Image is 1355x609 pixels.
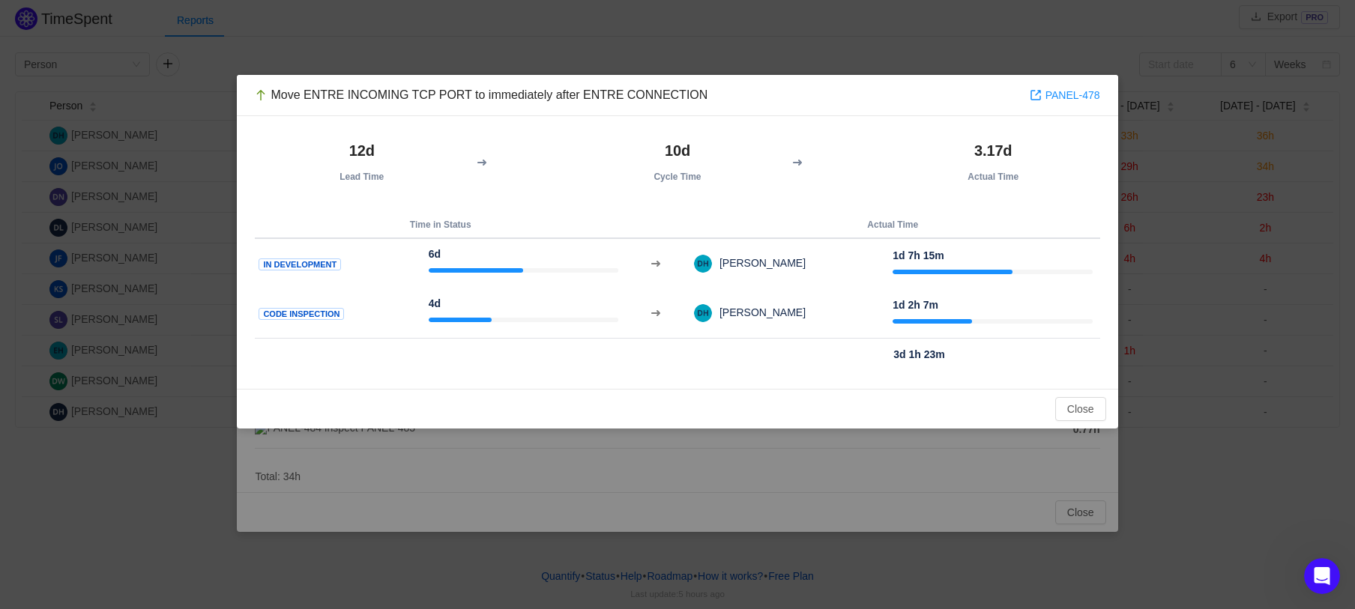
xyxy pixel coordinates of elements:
[1055,397,1106,421] button: Close
[255,212,626,238] th: Time in Status
[665,142,690,159] strong: 10d
[893,348,944,360] strong: 3d 1h 23m
[974,142,1012,159] strong: 3.17d
[694,255,712,273] img: 954311115aa0d25a39ce8b5ef2041c31
[887,134,1100,190] th: Actual Time
[1304,558,1340,594] iframe: Intercom live chat
[429,297,441,309] strong: 4d
[259,258,341,271] span: In Development
[429,248,441,260] strong: 6d
[712,257,806,269] span: [PERSON_NAME]
[712,306,806,318] span: [PERSON_NAME]
[255,134,468,190] th: Lead Time
[259,308,344,321] span: Code Inspection
[349,142,375,159] strong: 12d
[571,134,785,190] th: Cycle Time
[694,304,712,322] img: 954311115aa0d25a39ce8b5ef2041c31
[893,299,938,311] strong: 1d 2h 7m
[1030,87,1100,103] a: PANEL-478
[255,89,267,101] img: 10310
[893,249,944,261] strong: 1d 7h 15m
[255,87,707,103] div: Move ENTRE INCOMING TCP PORT to immediately after ENTRE CONNECTION
[686,212,1100,238] th: Actual Time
